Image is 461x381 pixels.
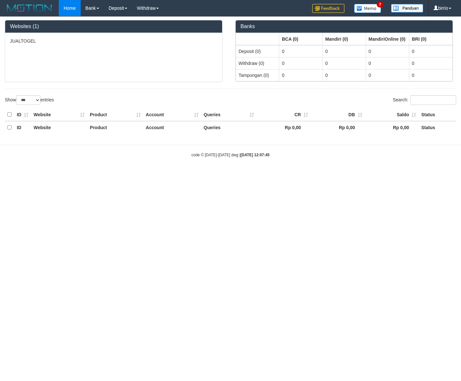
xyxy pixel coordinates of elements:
[409,57,452,69] td: 0
[236,45,279,57] td: Deposit (0)
[365,108,419,121] th: Saldo
[241,24,448,29] h3: Banks
[87,121,143,134] th: Product
[10,24,217,29] h3: Websites (1)
[143,121,201,134] th: Account
[5,95,54,105] label: Show entries
[87,108,143,121] th: Product
[279,33,323,45] th: Group: activate to sort column ascending
[279,69,323,81] td: 0
[14,121,31,134] th: ID
[311,108,364,121] th: DB
[312,4,344,13] img: Feedback.jpg
[236,69,279,81] td: Tampungan (0)
[366,45,409,57] td: 0
[279,57,323,69] td: 0
[31,121,87,134] th: Website
[323,33,366,45] th: Group: activate to sort column ascending
[241,153,270,157] strong: [DATE] 12:07:45
[419,108,456,121] th: Status
[365,121,419,134] th: Rp 0,00
[391,4,423,13] img: panduan.png
[14,108,31,121] th: ID
[257,108,311,121] th: CR
[143,108,201,121] th: Account
[5,3,54,13] img: MOTION_logo.png
[323,45,366,57] td: 0
[366,69,409,81] td: 0
[354,4,381,13] img: Button%20Memo.svg
[31,108,87,121] th: Website
[366,33,409,45] th: Group: activate to sort column ascending
[409,69,452,81] td: 0
[10,38,217,44] p: JUALTOGEL
[279,45,323,57] td: 0
[236,33,279,45] th: Group: activate to sort column ascending
[409,45,452,57] td: 0
[16,95,40,105] select: Showentries
[191,153,270,157] small: code © [DATE]-[DATE] dwg |
[201,108,257,121] th: Queries
[257,121,311,134] th: Rp 0,00
[366,57,409,69] td: 0
[236,57,279,69] td: Withdraw (0)
[311,121,364,134] th: Rp 0,00
[201,121,257,134] th: Queries
[323,69,366,81] td: 0
[323,57,366,69] td: 0
[393,95,456,105] label: Search:
[377,2,384,7] span: 7
[419,121,456,134] th: Status
[410,95,456,105] input: Search:
[409,33,452,45] th: Group: activate to sort column ascending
